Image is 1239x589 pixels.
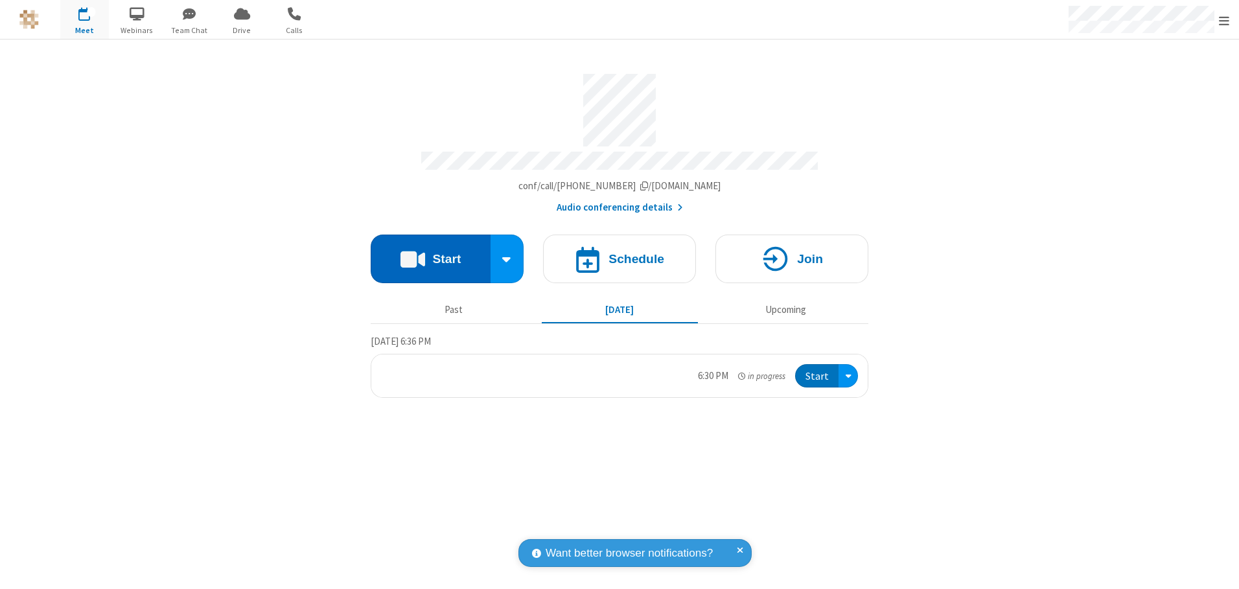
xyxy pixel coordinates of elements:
[708,297,864,322] button: Upcoming
[371,64,868,215] section: Account details
[19,10,39,29] img: QA Selenium DO NOT DELETE OR CHANGE
[797,253,823,265] h4: Join
[165,25,214,36] span: Team Chat
[371,335,431,347] span: [DATE] 6:36 PM
[557,200,683,215] button: Audio conferencing details
[491,235,524,283] div: Start conference options
[839,364,858,388] div: Open menu
[432,253,461,265] h4: Start
[698,369,728,384] div: 6:30 PM
[270,25,319,36] span: Calls
[542,297,698,322] button: [DATE]
[371,235,491,283] button: Start
[715,235,868,283] button: Join
[608,253,664,265] h4: Schedule
[87,7,96,17] div: 1
[518,179,721,192] span: Copy my meeting room link
[546,545,713,562] span: Want better browser notifications?
[371,334,868,398] section: Today's Meetings
[218,25,266,36] span: Drive
[795,364,839,388] button: Start
[518,179,721,194] button: Copy my meeting room linkCopy my meeting room link
[60,25,109,36] span: Meet
[113,25,161,36] span: Webinars
[376,297,532,322] button: Past
[543,235,696,283] button: Schedule
[738,370,785,382] em: in progress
